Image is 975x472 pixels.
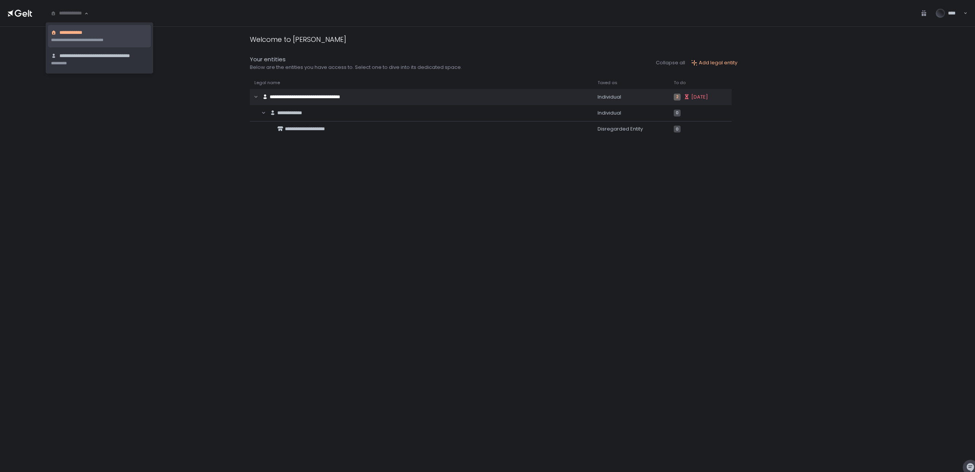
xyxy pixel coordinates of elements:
[250,55,462,64] div: Your entities
[254,80,280,86] span: Legal name
[656,59,685,66] button: Collapse all
[46,5,88,21] div: Search for option
[598,94,665,100] div: Individual
[674,94,681,100] span: 2
[598,110,665,116] div: Individual
[598,80,617,86] span: Taxed as
[691,94,708,100] span: [DATE]
[674,110,681,116] span: 0
[674,80,686,86] span: To do
[674,126,681,132] span: 0
[250,64,462,71] div: Below are the entities you have access to. Select one to dive into its dedicated space.
[691,59,737,66] button: Add legal entity
[250,34,346,45] div: Welcome to [PERSON_NAME]
[598,126,665,132] div: Disregarded Entity
[51,10,84,17] input: Search for option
